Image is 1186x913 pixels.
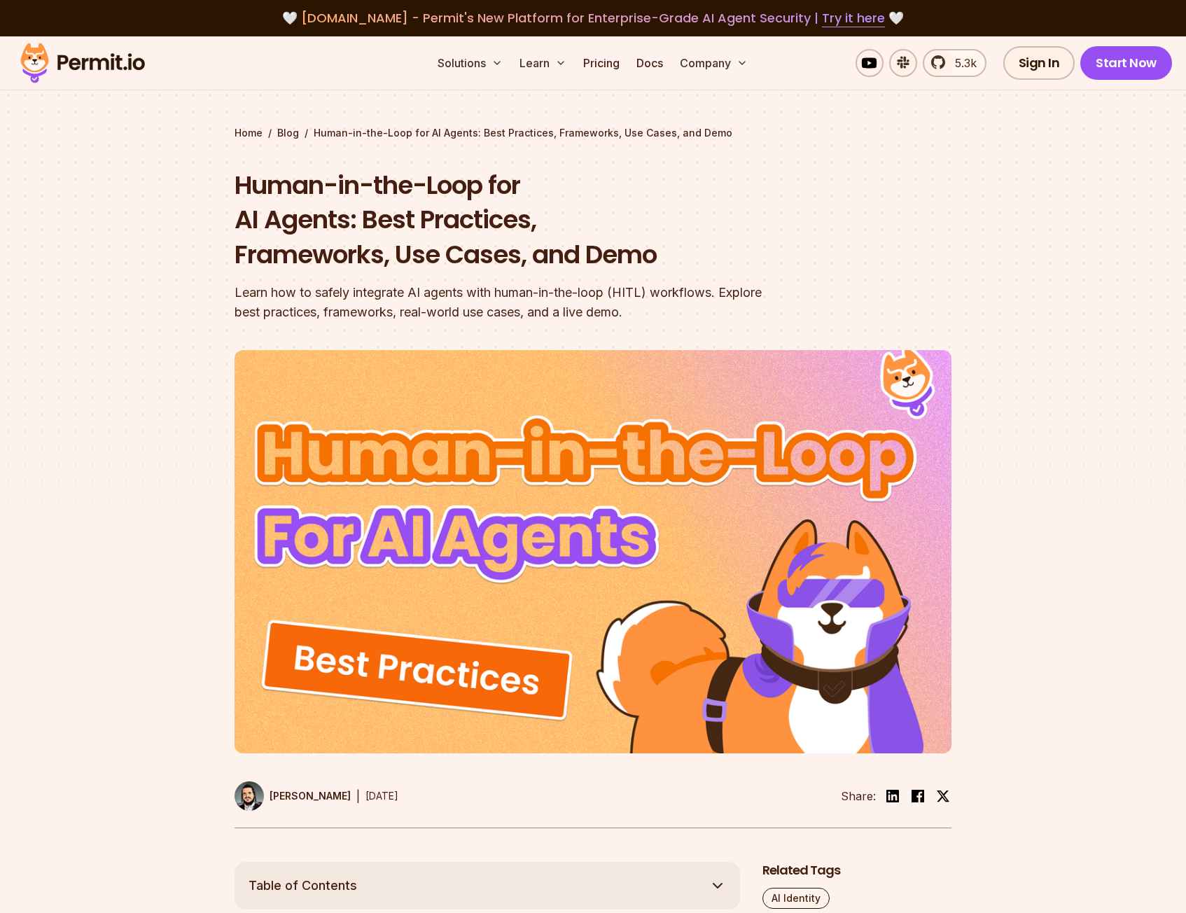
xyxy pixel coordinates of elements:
a: 5.3k [923,49,986,77]
a: Home [235,126,263,140]
li: Share: [841,788,876,804]
span: [DOMAIN_NAME] - Permit's New Platform for Enterprise-Grade AI Agent Security | [301,9,885,27]
div: 🤍 🤍 [34,8,1152,28]
button: Table of Contents [235,862,740,909]
img: linkedin [884,788,901,804]
a: Pricing [578,49,625,77]
a: Blog [277,126,299,140]
img: Gabriel L. Manor [235,781,264,811]
time: [DATE] [365,790,398,802]
h1: Human-in-the-Loop for AI Agents: Best Practices, Frameworks, Use Cases, and Demo [235,168,772,272]
img: Human-in-the-Loop for AI Agents: Best Practices, Frameworks, Use Cases, and Demo [235,350,951,753]
img: facebook [909,788,926,804]
span: 5.3k [947,55,977,71]
div: Learn how to safely integrate AI agents with human-in-the-loop (HITL) workflows. Explore best pra... [235,283,772,322]
a: Try it here [822,9,885,27]
button: Company [674,49,753,77]
span: Table of Contents [249,876,357,895]
a: Docs [631,49,669,77]
a: AI Identity [762,888,830,909]
button: Learn [514,49,572,77]
a: Sign In [1003,46,1075,80]
img: twitter [936,789,950,803]
a: [PERSON_NAME] [235,781,351,811]
div: | [356,788,360,804]
a: Start Now [1080,46,1172,80]
h2: Related Tags [762,862,951,879]
button: Solutions [432,49,508,77]
div: / / [235,126,951,140]
img: Permit logo [14,39,151,87]
p: [PERSON_NAME] [270,789,351,803]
